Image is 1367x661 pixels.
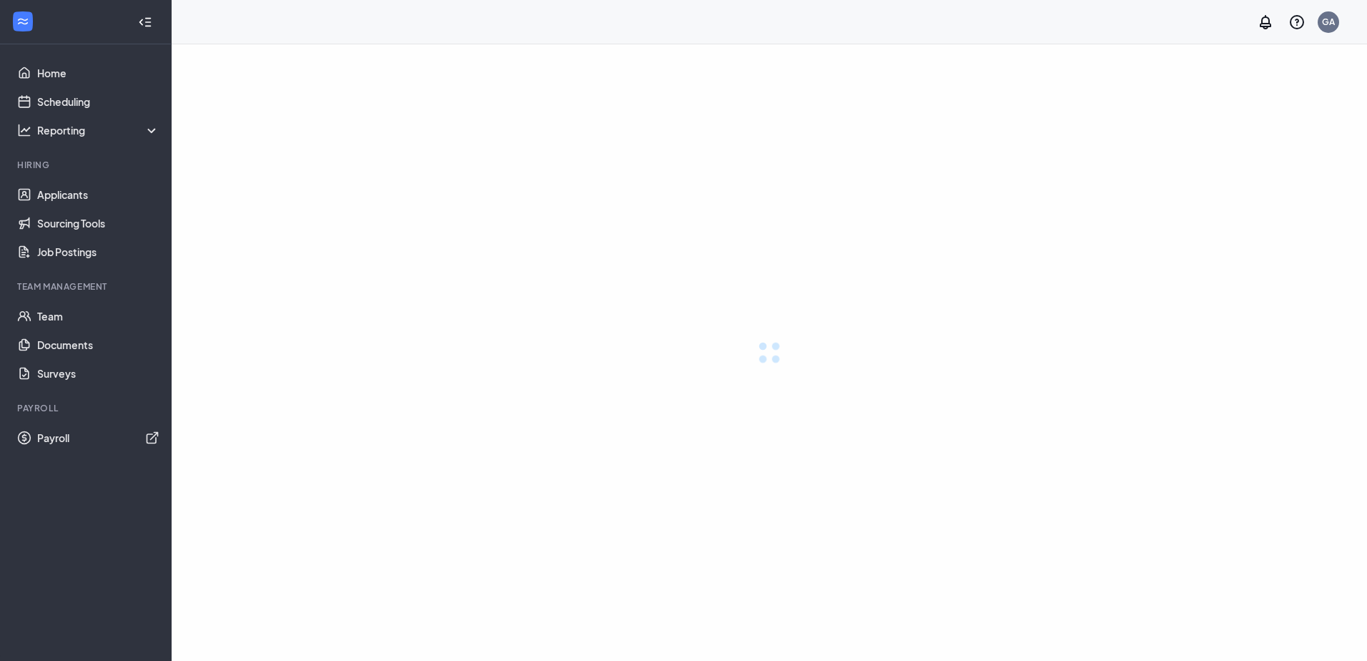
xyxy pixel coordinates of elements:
[37,87,159,116] a: Scheduling
[37,423,159,452] a: PayrollExternalLink
[37,330,159,359] a: Documents
[37,59,159,87] a: Home
[138,15,152,29] svg: Collapse
[37,180,159,209] a: Applicants
[37,359,159,388] a: Surveys
[17,159,157,171] div: Hiring
[37,123,160,137] div: Reporting
[17,123,31,137] svg: Analysis
[37,302,159,330] a: Team
[1257,14,1274,31] svg: Notifications
[37,209,159,238] a: Sourcing Tools
[16,14,30,29] svg: WorkstreamLogo
[17,280,157,293] div: Team Management
[37,238,159,266] a: Job Postings
[17,402,157,414] div: Payroll
[1322,16,1335,28] div: GA
[1288,14,1306,31] svg: QuestionInfo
